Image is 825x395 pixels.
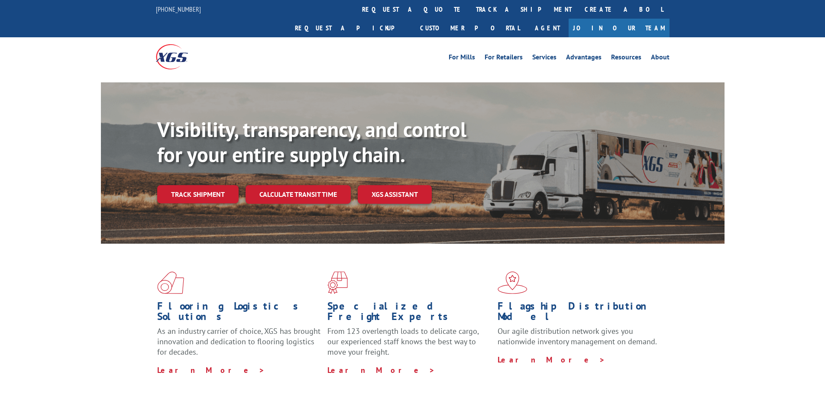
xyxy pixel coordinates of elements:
a: Resources [611,54,641,63]
h1: Specialized Freight Experts [327,301,491,326]
img: xgs-icon-flagship-distribution-model-red [498,271,527,294]
a: XGS ASSISTANT [358,185,432,204]
a: Calculate transit time [246,185,351,204]
a: Advantages [566,54,602,63]
h1: Flooring Logistics Solutions [157,301,321,326]
a: Request a pickup [288,19,414,37]
b: Visibility, transparency, and control for your entire supply chain. [157,116,466,168]
a: For Mills [449,54,475,63]
a: Agent [526,19,569,37]
a: Customer Portal [414,19,526,37]
a: [PHONE_NUMBER] [156,5,201,13]
h1: Flagship Distribution Model [498,301,661,326]
a: Learn More > [327,365,435,375]
span: As an industry carrier of choice, XGS has brought innovation and dedication to flooring logistics... [157,326,320,357]
a: About [651,54,670,63]
img: xgs-icon-total-supply-chain-intelligence-red [157,271,184,294]
p: From 123 overlength loads to delicate cargo, our experienced staff knows the best way to move you... [327,326,491,365]
a: Track shipment [157,185,239,203]
a: Join Our Team [569,19,670,37]
a: Learn More > [498,355,605,365]
a: Learn More > [157,365,265,375]
span: Our agile distribution network gives you nationwide inventory management on demand. [498,326,657,346]
a: For Retailers [485,54,523,63]
a: Services [532,54,556,63]
img: xgs-icon-focused-on-flooring-red [327,271,348,294]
